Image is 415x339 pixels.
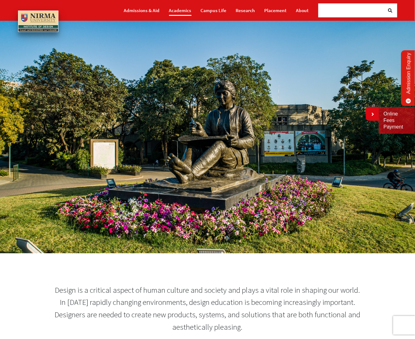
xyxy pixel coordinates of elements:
a: Campus Life [201,5,227,16]
p: Design is a critical aspect of human culture and society and plays a vital role in shaping our wo... [53,284,362,333]
a: Online Fees Payment [384,111,410,130]
a: About [296,5,309,16]
a: Admissions & Aid [124,5,160,16]
a: Placement [265,5,287,16]
a: Research [236,5,255,16]
a: Academics [169,5,191,16]
img: main_logo [18,11,58,32]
